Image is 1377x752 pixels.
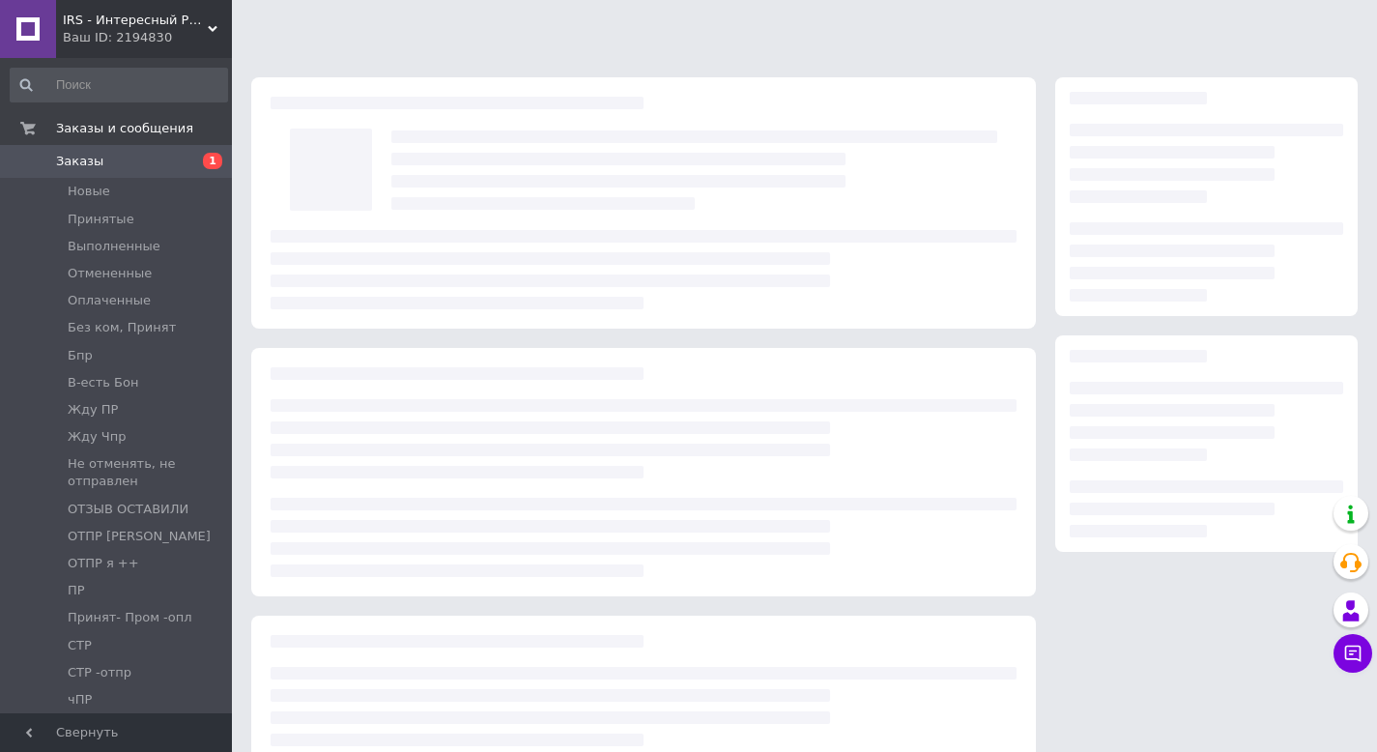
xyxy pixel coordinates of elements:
[68,582,85,599] span: ПР
[68,265,152,282] span: Отмененные
[68,637,92,654] span: СТР
[68,501,188,518] span: ОТЗЫВ ОСТАВИЛИ
[68,401,118,419] span: Жду ПР
[68,555,139,572] span: ОТПР я ++
[203,153,222,169] span: 1
[68,528,211,545] span: ОТПР [PERSON_NAME]
[68,211,134,228] span: Принятые
[68,319,176,336] span: Без ком, Принят
[68,664,131,681] span: СТР -отпр
[68,183,110,200] span: Новые
[10,68,228,102] input: Поиск
[68,691,92,709] span: чПР
[68,428,126,446] span: Жду Чпр
[68,347,93,364] span: Бпр
[56,153,103,170] span: Заказы
[68,292,151,309] span: Оплаченные
[68,609,192,626] span: Принят- Пром -опл
[1334,634,1372,673] button: Чат с покупателем
[56,120,193,137] span: Заказы и сообщения
[63,12,208,29] span: IRS - Интересный Результативный Шопинг
[63,29,232,46] div: Ваш ID: 2194830
[68,374,139,391] span: В-есть Бон
[68,455,226,490] span: Не отменять, не отправлен
[68,238,160,255] span: Выполненные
